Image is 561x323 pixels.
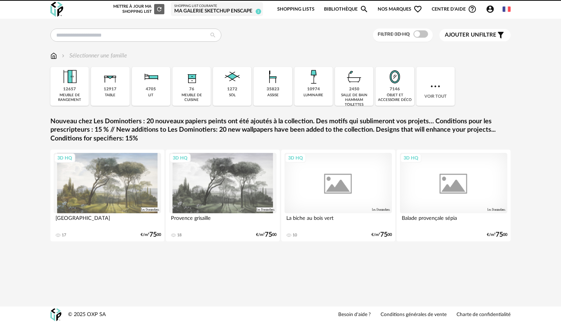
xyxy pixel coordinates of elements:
[338,312,371,318] a: Besoin d'aide ?
[416,67,455,106] div: Voir tout
[189,87,194,92] div: 76
[54,153,75,163] div: 3D HQ
[50,150,164,241] a: 3D HQ [GEOGRAPHIC_DATA] 17 €/m²7500
[104,87,117,92] div: 12917
[177,233,182,238] div: 18
[222,67,242,87] img: Sol.png
[174,4,260,15] a: Shopping List courante MA GALERIE SKETCHUP ENSCAPE 2
[285,213,392,228] div: La biche au bois vert
[277,1,314,18] a: Shopping Lists
[337,93,371,107] div: salle de bain hammam toilettes
[378,32,410,37] span: Filtre 3D HQ
[400,153,421,163] div: 3D HQ
[50,52,57,60] img: svg+xml;base64,PHN2ZyB3aWR0aD0iMTYiIGhlaWdodD0iMTciIHZpZXdCb3g9IjAgMCAxNiAxNyIgZmlsbD0ibm9uZSIgeG...
[380,232,388,237] span: 75
[397,150,511,241] a: 3D HQ Balade provençale sépia €/m²7500
[400,213,507,228] div: Balade provençale sépia
[281,150,395,241] a: 3D HQ La biche au bois vert 10 €/m²7500
[390,87,400,92] div: 7146
[496,31,505,40] span: Filter icon
[457,312,511,318] a: Charte de confidentialité
[293,233,297,238] div: 10
[174,8,260,15] div: MA GALERIE SKETCHUP ENSCAPE
[487,232,507,237] div: €/m² 00
[304,93,323,98] div: luminaire
[53,93,87,102] div: meuble de rangement
[62,233,66,238] div: 17
[60,67,80,87] img: Meuble%20de%20rangement.png
[378,93,412,102] div: objet et accessoire déco
[227,87,237,92] div: 1272
[256,9,261,14] span: 2
[385,67,405,87] img: Miroir.png
[486,5,495,14] span: Account Circle icon
[148,93,153,98] div: lit
[112,4,164,14] div: Mettre à jour ma Shopping List
[156,7,163,11] span: Refresh icon
[371,232,392,237] div: €/m² 00
[169,213,276,228] div: Provence grisaille
[324,1,369,18] a: BibliothèqueMagnify icon
[68,311,106,318] div: © 2025 OXP SA
[285,153,306,163] div: 3D HQ
[141,232,161,237] div: €/m² 00
[141,67,161,87] img: Literie.png
[63,87,76,92] div: 12657
[60,52,66,60] img: svg+xml;base64,PHN2ZyB3aWR0aD0iMTYiIGhlaWdodD0iMTYiIHZpZXdCb3g9IjAgMCAxNiAxNiIgZmlsbD0ibm9uZSIgeG...
[174,4,260,8] div: Shopping List courante
[105,93,115,98] div: table
[182,67,202,87] img: Rangement.png
[256,232,276,237] div: €/m² 00
[166,150,280,241] a: 3D HQ Provence grisaille 18 €/m²7500
[263,67,283,87] img: Assise.png
[304,67,323,87] img: Luminaire.png
[445,31,496,39] span: filtre
[175,93,209,102] div: meuble de cuisine
[100,67,120,87] img: Table.png
[60,52,127,60] div: Sélectionner une famille
[378,1,422,18] span: Nos marques
[54,213,161,228] div: [GEOGRAPHIC_DATA]
[344,67,364,87] img: Salle%20de%20bain.png
[50,117,511,143] a: Nouveau chez Les Dominotiers : 20 nouveaux papiers peints ont été ajoutés à la collection. Des mo...
[486,5,498,14] span: Account Circle icon
[360,5,369,14] span: Magnify icon
[50,2,63,17] img: OXP
[432,5,477,14] span: Centre d'aideHelp Circle Outline icon
[349,87,359,92] div: 2450
[381,312,447,318] a: Conditions générales de vente
[445,32,479,38] span: Ajouter un
[267,87,279,92] div: 35823
[468,5,477,14] span: Help Circle Outline icon
[265,232,272,237] span: 75
[229,93,236,98] div: sol
[429,80,442,93] img: more.7b13dc1.svg
[439,29,511,41] button: Ajouter unfiltre Filter icon
[169,153,191,163] div: 3D HQ
[307,87,320,92] div: 10974
[413,5,422,14] span: Heart Outline icon
[50,308,61,321] img: OXP
[149,232,157,237] span: 75
[503,5,511,13] img: fr
[146,87,156,92] div: 4705
[267,93,279,98] div: assise
[496,232,503,237] span: 75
